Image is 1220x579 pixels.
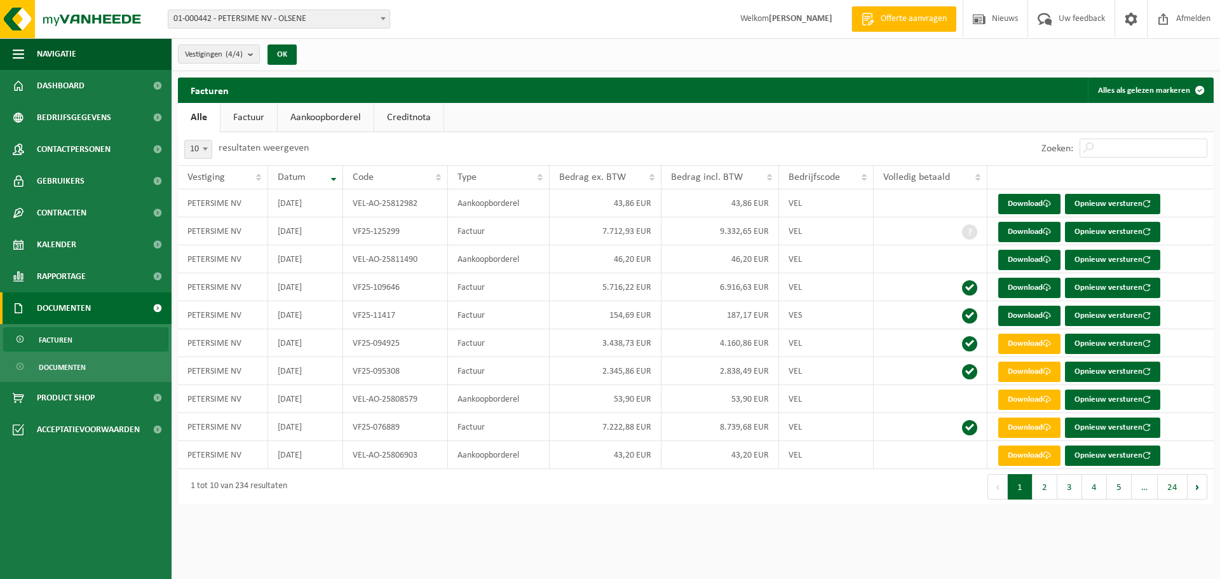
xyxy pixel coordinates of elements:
[661,217,779,245] td: 9.332,65 EUR
[343,413,448,441] td: VF25-076889
[661,441,779,469] td: 43,20 EUR
[779,329,874,357] td: VEL
[168,10,390,29] span: 01-000442 - PETERSIME NV - OLSENE
[1065,334,1160,354] button: Opnieuw versturen
[37,133,111,165] span: Contactpersonen
[226,50,243,58] count: (4/4)
[448,273,550,301] td: Factuur
[550,273,661,301] td: 5.716,22 EUR
[185,45,243,64] span: Vestigingen
[37,261,86,292] span: Rapportage
[550,189,661,217] td: 43,86 EUR
[178,245,268,273] td: PETERSIME NV
[268,357,344,385] td: [DATE]
[883,172,950,182] span: Volledig betaald
[998,306,1061,326] a: Download
[457,172,477,182] span: Type
[37,38,76,70] span: Navigatie
[661,385,779,413] td: 53,90 EUR
[3,355,168,379] a: Documenten
[448,413,550,441] td: Factuur
[178,357,268,385] td: PETERSIME NV
[779,189,874,217] td: VEL
[353,172,374,182] span: Code
[184,140,212,159] span: 10
[1158,474,1188,500] button: 24
[37,229,76,261] span: Kalender
[550,385,661,413] td: 53,90 EUR
[448,245,550,273] td: Aankoopborderel
[998,250,1061,270] a: Download
[661,245,779,273] td: 46,20 EUR
[998,362,1061,382] a: Download
[550,217,661,245] td: 7.712,93 EUR
[448,385,550,413] td: Aankoopborderel
[550,413,661,441] td: 7.222,88 EUR
[550,301,661,329] td: 154,69 EUR
[220,103,277,132] a: Factuur
[1065,418,1160,438] button: Opnieuw versturen
[789,172,840,182] span: Bedrijfscode
[37,382,95,414] span: Product Shop
[448,329,550,357] td: Factuur
[268,413,344,441] td: [DATE]
[1132,474,1158,500] span: …
[550,441,661,469] td: 43,20 EUR
[6,551,212,579] iframe: chat widget
[550,357,661,385] td: 2.345,86 EUR
[779,441,874,469] td: VEL
[1065,306,1160,326] button: Opnieuw versturen
[779,301,874,329] td: VES
[268,441,344,469] td: [DATE]
[343,329,448,357] td: VF25-094925
[1065,222,1160,242] button: Opnieuw versturen
[178,301,268,329] td: PETERSIME NV
[268,301,344,329] td: [DATE]
[278,103,374,132] a: Aankoopborderel
[343,217,448,245] td: VF25-125299
[268,385,344,413] td: [DATE]
[661,329,779,357] td: 4.160,86 EUR
[448,301,550,329] td: Factuur
[178,78,241,102] h2: Facturen
[39,355,86,379] span: Documenten
[187,172,225,182] span: Vestiging
[1088,78,1212,103] button: Alles als gelezen markeren
[448,189,550,217] td: Aankoopborderel
[278,172,306,182] span: Datum
[268,189,344,217] td: [DATE]
[1065,390,1160,410] button: Opnieuw versturen
[1057,474,1082,500] button: 3
[168,10,390,28] span: 01-000442 - PETERSIME NV - OLSENE
[37,70,85,102] span: Dashboard
[448,357,550,385] td: Factuur
[178,217,268,245] td: PETERSIME NV
[3,327,168,351] a: Facturen
[878,13,950,25] span: Offerte aanvragen
[178,44,260,64] button: Vestigingen(4/4)
[998,446,1061,466] a: Download
[779,245,874,273] td: VEL
[343,441,448,469] td: VEL-AO-25806903
[178,385,268,413] td: PETERSIME NV
[550,329,661,357] td: 3.438,73 EUR
[661,301,779,329] td: 187,17 EUR
[998,278,1061,298] a: Download
[671,172,743,182] span: Bedrag incl. BTW
[37,292,91,324] span: Documenten
[178,329,268,357] td: PETERSIME NV
[1082,474,1107,500] button: 4
[343,245,448,273] td: VEL-AO-25811490
[448,441,550,469] td: Aankoopborderel
[37,102,111,133] span: Bedrijfsgegevens
[1188,474,1207,500] button: Next
[343,301,448,329] td: VF25-11417
[769,14,832,24] strong: [PERSON_NAME]
[268,273,344,301] td: [DATE]
[178,103,220,132] a: Alle
[178,273,268,301] td: PETERSIME NV
[1065,194,1160,214] button: Opnieuw versturen
[998,334,1061,354] a: Download
[661,189,779,217] td: 43,86 EUR
[374,103,444,132] a: Creditnota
